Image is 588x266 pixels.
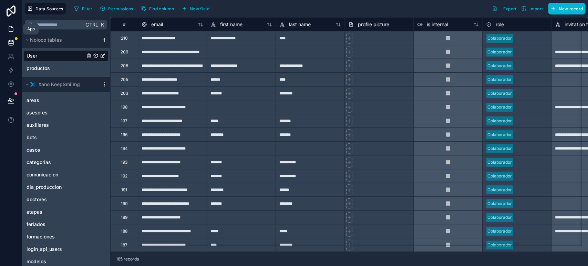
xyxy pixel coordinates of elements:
div: 187 [121,242,127,248]
span: first name [220,21,243,28]
span: New record [559,6,583,11]
div: 198 [121,104,127,110]
div: # [116,22,133,27]
div: Colaborador [487,118,512,124]
button: New record [548,3,585,14]
div: 193 [121,160,127,165]
div: 188 [121,228,127,234]
div: 197 [121,118,127,124]
span: Export [503,6,516,11]
div: 208 [121,63,128,69]
div: 196 [121,132,127,137]
div: Colaborador [487,187,512,193]
div: 205 [121,77,128,82]
div: Colaborador [487,145,512,152]
div: Colaborador [487,76,512,83]
div: 203 [121,91,128,96]
div: 209 [121,49,128,55]
div: Colaborador [487,214,512,221]
span: K [100,22,105,27]
button: Permissions [97,3,135,14]
div: 190 [121,201,128,206]
span: last name [289,21,311,28]
button: Filter [71,3,95,14]
span: Ctrl [85,20,99,29]
a: New record [545,3,585,14]
span: Filter [82,6,93,11]
button: Find column [138,3,176,14]
div: Colaborador [487,63,512,69]
a: Permissions [97,3,138,14]
div: Colaborador [487,90,512,96]
div: Colaborador [487,104,512,110]
span: 165 records [116,256,139,262]
div: Colaborador [487,35,512,41]
div: Colaborador [487,242,512,248]
span: role [496,21,504,28]
button: Import [519,3,545,14]
div: Colaborador [487,228,512,234]
div: Colaborador [487,132,512,138]
div: 192 [121,173,127,179]
button: New field [179,3,212,14]
div: 194 [121,146,128,151]
span: profile picture [358,21,389,28]
span: Permissions [108,6,133,11]
div: 189 [121,215,127,220]
span: is internal [427,21,448,28]
span: Import [529,6,543,11]
span: email [151,21,163,28]
div: Colaborador [487,173,512,179]
button: Data Sources [25,3,66,14]
div: Colaborador [487,201,512,207]
div: 191 [121,187,127,193]
div: 210 [121,35,128,41]
span: New field [190,6,209,11]
div: Colaborador [487,49,512,55]
div: Colaborador [487,159,512,165]
span: Find column [149,6,174,11]
span: Data Sources [35,6,63,11]
div: App [27,26,35,32]
button: Export [489,3,519,14]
